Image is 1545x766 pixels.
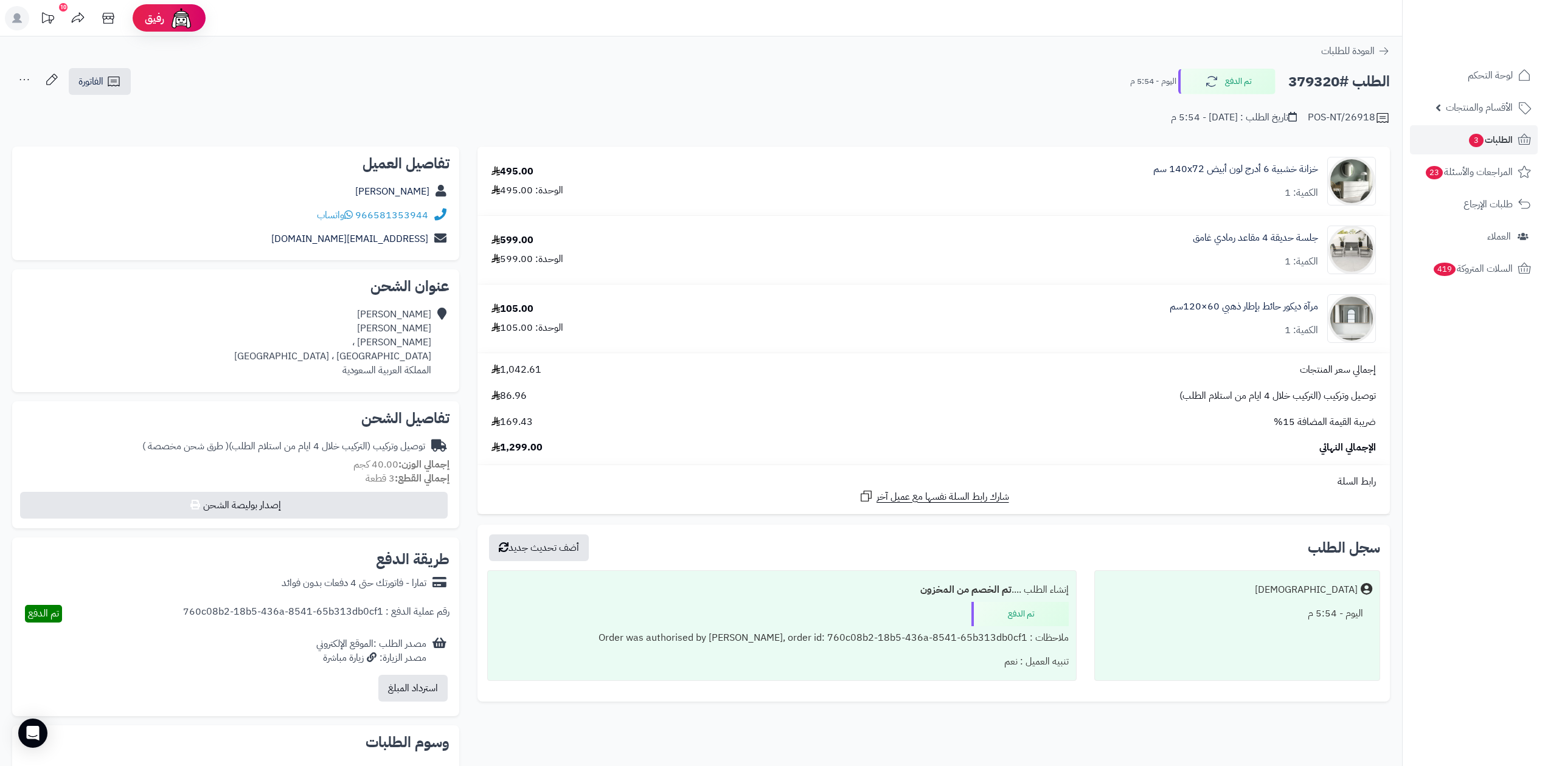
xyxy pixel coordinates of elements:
span: 23 [1426,166,1443,179]
a: جلسة حديقة 4 مقاعد رمادي غامق [1193,231,1318,245]
div: Open Intercom Messenger [18,719,47,748]
div: الكمية: 1 [1285,186,1318,200]
span: 86.96 [491,389,527,403]
span: الأقسام والمنتجات [1446,99,1513,116]
a: الفاتورة [69,68,131,95]
span: الإجمالي النهائي [1319,441,1376,455]
div: الوحدة: 599.00 [491,252,563,266]
a: 966581353944 [355,208,428,223]
img: 1746709299-1702541934053-68567865785768-1000x1000-90x90.jpg [1328,157,1375,205]
span: الطلبات [1468,131,1513,148]
b: تم الخصم من المخزون [920,582,1012,597]
a: مرآة ديكور حائط بإطار ذهبي 60×120سم [1170,300,1318,314]
img: ai-face.png [169,6,193,30]
button: إصدار بوليصة الشحن [20,492,448,519]
div: مصدر الزيارة: زيارة مباشرة [316,651,426,665]
div: 10 [59,3,68,12]
a: خزانة خشبية 6 أدرج لون أبيض 140x72 سم [1153,162,1318,176]
h2: وسوم الطلبات [22,735,450,750]
div: الوحدة: 105.00 [491,321,563,335]
button: تم الدفع [1178,69,1276,94]
div: مصدر الطلب :الموقع الإلكتروني [316,637,426,665]
div: توصيل وتركيب (التركيب خلال 4 ايام من استلام الطلب) [142,440,425,454]
div: [DEMOGRAPHIC_DATA] [1255,583,1358,597]
span: تم الدفع [28,606,59,621]
a: الطلبات3 [1410,125,1538,154]
a: [EMAIL_ADDRESS][DOMAIN_NAME] [271,232,428,246]
a: لوحة التحكم [1410,61,1538,90]
div: تاريخ الطلب : [DATE] - 5:54 م [1171,111,1297,125]
div: الكمية: 1 [1285,323,1318,337]
div: 495.00 [491,165,533,179]
a: [PERSON_NAME] [355,184,429,199]
span: ضريبة القيمة المضافة 15% [1274,415,1376,429]
img: 1753181159-1-90x90.jpg [1328,294,1375,343]
div: إنشاء الطلب .... [495,578,1069,602]
div: الوحدة: 495.00 [491,184,563,198]
span: 169.43 [491,415,533,429]
div: تم الدفع [971,602,1069,626]
a: واتساب [317,208,353,223]
a: العودة للطلبات [1321,44,1390,58]
div: الكمية: 1 [1285,255,1318,269]
span: المراجعات والأسئلة [1425,164,1513,181]
div: تمارا - فاتورتك حتى 4 دفعات بدون فوائد [282,576,426,590]
span: 1,042.61 [491,363,541,377]
strong: إجمالي القطع: [395,471,450,486]
div: رابط السلة [482,475,1385,489]
div: رقم عملية الدفع : 760c08b2-18b5-436a-8541-65b313db0cf1 [183,605,450,623]
h2: طريقة الدفع [376,552,450,567]
span: 3 [1469,134,1484,147]
div: [PERSON_NAME] [PERSON_NAME] [PERSON_NAME] ، [GEOGRAPHIC_DATA] ، [GEOGRAPHIC_DATA] المملكة العربية... [234,308,431,377]
h3: سجل الطلب [1308,540,1380,555]
a: العملاء [1410,222,1538,251]
div: ملاحظات : Order was authorised by [PERSON_NAME], order id: 760c08b2-18b5-436a-8541-65b313db0cf1 [495,626,1069,650]
span: إجمالي سعر المنتجات [1300,363,1376,377]
span: 419 [1434,263,1456,276]
span: شارك رابط السلة نفسها مع عميل آخر [877,490,1009,504]
span: توصيل وتركيب (التركيب خلال 4 ايام من استلام الطلب) [1179,389,1376,403]
a: طلبات الإرجاع [1410,190,1538,219]
a: تحديثات المنصة [32,6,63,33]
img: 1754462711-110119010022-90x90.jpg [1328,226,1375,274]
span: العودة للطلبات [1321,44,1375,58]
small: 3 قطعة [366,471,450,486]
small: اليوم - 5:54 م [1130,75,1176,88]
h2: تفاصيل العميل [22,156,450,171]
a: المراجعات والأسئلة23 [1410,157,1538,187]
span: طلبات الإرجاع [1463,196,1513,213]
div: POS-NT/26918 [1308,111,1390,125]
span: لوحة التحكم [1468,67,1513,84]
strong: إجمالي الوزن: [398,457,450,472]
span: العملاء [1487,228,1511,245]
h2: عنوان الشحن [22,279,450,294]
span: الفاتورة [78,74,103,89]
h2: تفاصيل الشحن [22,411,450,426]
span: 1,299.00 [491,441,543,455]
span: رفيق [145,11,164,26]
a: السلات المتروكة419 [1410,254,1538,283]
h2: الطلب #379320 [1288,69,1390,94]
div: 105.00 [491,302,533,316]
button: استرداد المبلغ [378,675,448,702]
div: اليوم - 5:54 م [1102,602,1372,626]
span: السلات المتروكة [1432,260,1513,277]
button: أضف تحديث جديد [489,534,589,561]
div: تنبيه العميل : نعم [495,650,1069,674]
small: 40.00 كجم [353,457,450,472]
div: 599.00 [491,233,533,247]
span: ( طرق شحن مخصصة ) [142,439,229,454]
a: شارك رابط السلة نفسها مع عميل آخر [859,489,1009,504]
